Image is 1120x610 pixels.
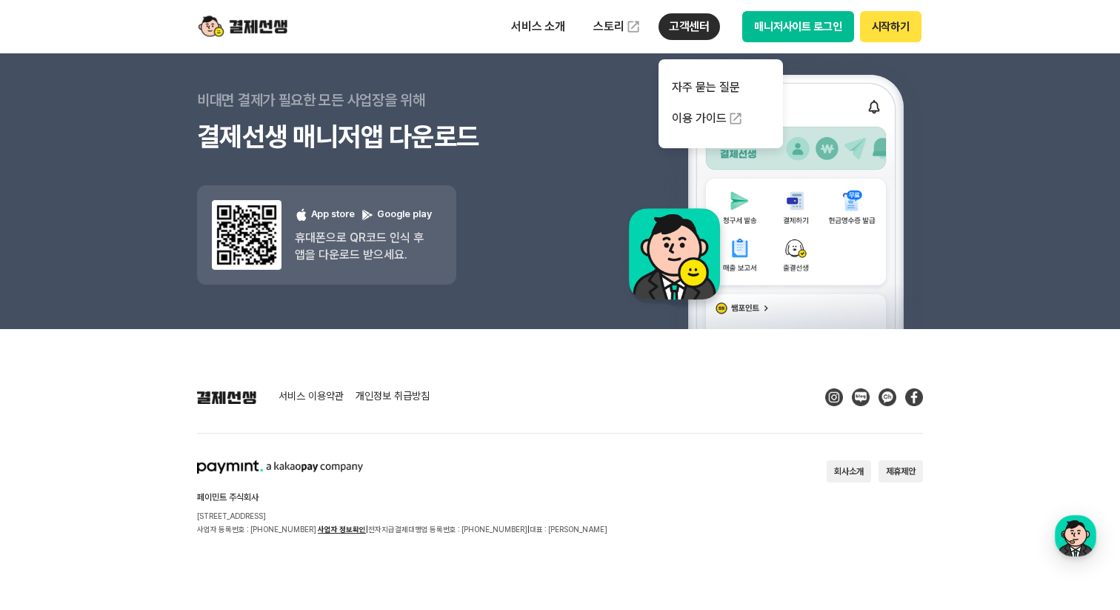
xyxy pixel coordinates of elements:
[191,451,284,488] a: 설정
[610,15,923,329] img: 앱 예시 이미지
[361,208,374,222] img: 구글 플레이 로고
[199,13,287,41] img: logo
[197,460,363,474] img: paymint logo
[197,391,256,404] img: 결제선생 로고
[229,474,247,485] span: 설정
[361,208,432,222] p: Google play
[852,388,870,406] img: Blog
[825,388,843,406] img: Instagram
[728,111,743,126] img: 외부 도메인 오픈
[905,388,923,406] img: Facebook
[742,11,854,42] button: 매니저사이트 로그인
[212,200,281,270] img: 앱 다운도르드 qr
[879,388,896,406] img: Kakao Talk
[501,13,576,40] p: 서비스 소개
[356,391,430,404] a: 개인정보 취급방침
[583,12,651,42] a: 스토리
[197,493,607,502] h2: 페이민트 주식회사
[295,208,355,222] p: App store
[136,474,153,486] span: 대화
[295,229,432,263] p: 휴대폰으로 QR코드 인식 후 앱을 다운로드 받으세요.
[860,11,921,42] button: 시작하기
[197,523,607,536] p: 사업자 등록번호 : [PHONE_NUMBER] 전자지급결제대행업 등록번호 : [PHONE_NUMBER] 대표 : [PERSON_NAME]
[4,451,98,488] a: 홈
[279,391,344,404] a: 서비스 이용약관
[295,208,308,222] img: 애플 로고
[626,19,641,34] img: 외부 도메인 오픈
[366,525,368,534] span: |
[659,73,783,102] a: 자주 묻는 질문
[659,13,720,40] p: 고객센터
[197,509,607,523] p: [STREET_ADDRESS]
[197,119,560,156] h3: 결제선생 매니저앱 다운로드
[879,460,923,483] button: 제휴제안
[47,474,56,485] span: 홈
[197,82,560,119] p: 비대면 결제가 필요한 모든 사업장을 위해
[98,451,191,488] a: 대화
[318,525,366,534] a: 사업자 정보확인
[659,102,783,135] a: 이용 가이드
[827,460,871,483] button: 회사소개
[527,525,530,534] span: |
